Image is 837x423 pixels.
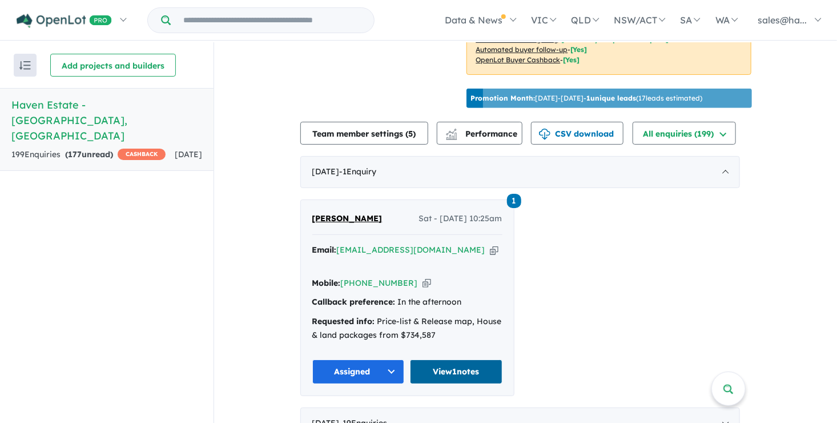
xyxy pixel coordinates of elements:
[312,245,337,255] strong: Email:
[471,94,536,102] b: Promotion Month:
[476,45,568,54] u: Automated buyer follow-up
[471,93,703,103] p: [DATE] - [DATE] - ( 17 leads estimated)
[19,61,31,70] img: sort.svg
[437,122,522,145] button: Performance
[312,297,396,307] strong: Callback preference:
[490,244,498,256] button: Copy
[17,14,112,28] img: Openlot PRO Logo White
[446,129,456,135] img: line-chart.svg
[571,45,587,54] span: [Yes]
[408,129,413,139] span: 5
[300,156,740,188] div: [DATE]
[173,8,372,33] input: Try estate name, suburb, builder or developer
[448,129,518,139] span: Performance
[118,149,166,160] span: CASHBACK
[11,97,202,143] h5: Haven Estate - [GEOGRAPHIC_DATA] , [GEOGRAPHIC_DATA]
[68,149,82,159] span: 177
[300,122,428,145] button: Team member settings (5)
[446,133,457,140] img: bar-chart.svg
[312,315,502,342] div: Price-list & Release map, House & land packages from $734,587
[50,54,176,77] button: Add projects and builders
[11,148,166,162] div: 199 Enquir ies
[476,55,561,64] u: OpenLot Buyer Cashback
[587,94,637,102] b: 1 unique leads
[410,360,502,384] a: View1notes
[340,166,377,177] span: - 1 Enquir y
[341,278,418,288] a: [PHONE_NUMBER]
[312,213,383,224] span: [PERSON_NAME]
[419,212,502,226] span: Sat - [DATE] 10:25am
[422,277,431,289] button: Copy
[633,122,736,145] button: All enquiries (199)
[175,149,202,159] span: [DATE]
[539,129,550,140] img: download icon
[312,316,375,326] strong: Requested info:
[507,194,521,208] span: 1
[65,149,113,159] strong: ( unread)
[312,278,341,288] strong: Mobile:
[507,193,521,208] a: 1
[758,14,807,26] span: sales@ha...
[564,55,580,64] span: [Yes]
[312,296,502,309] div: In the afternoon
[312,212,383,226] a: [PERSON_NAME]
[531,122,623,145] button: CSV download
[312,360,405,384] button: Assigned
[337,245,485,255] a: [EMAIL_ADDRESS][DOMAIN_NAME]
